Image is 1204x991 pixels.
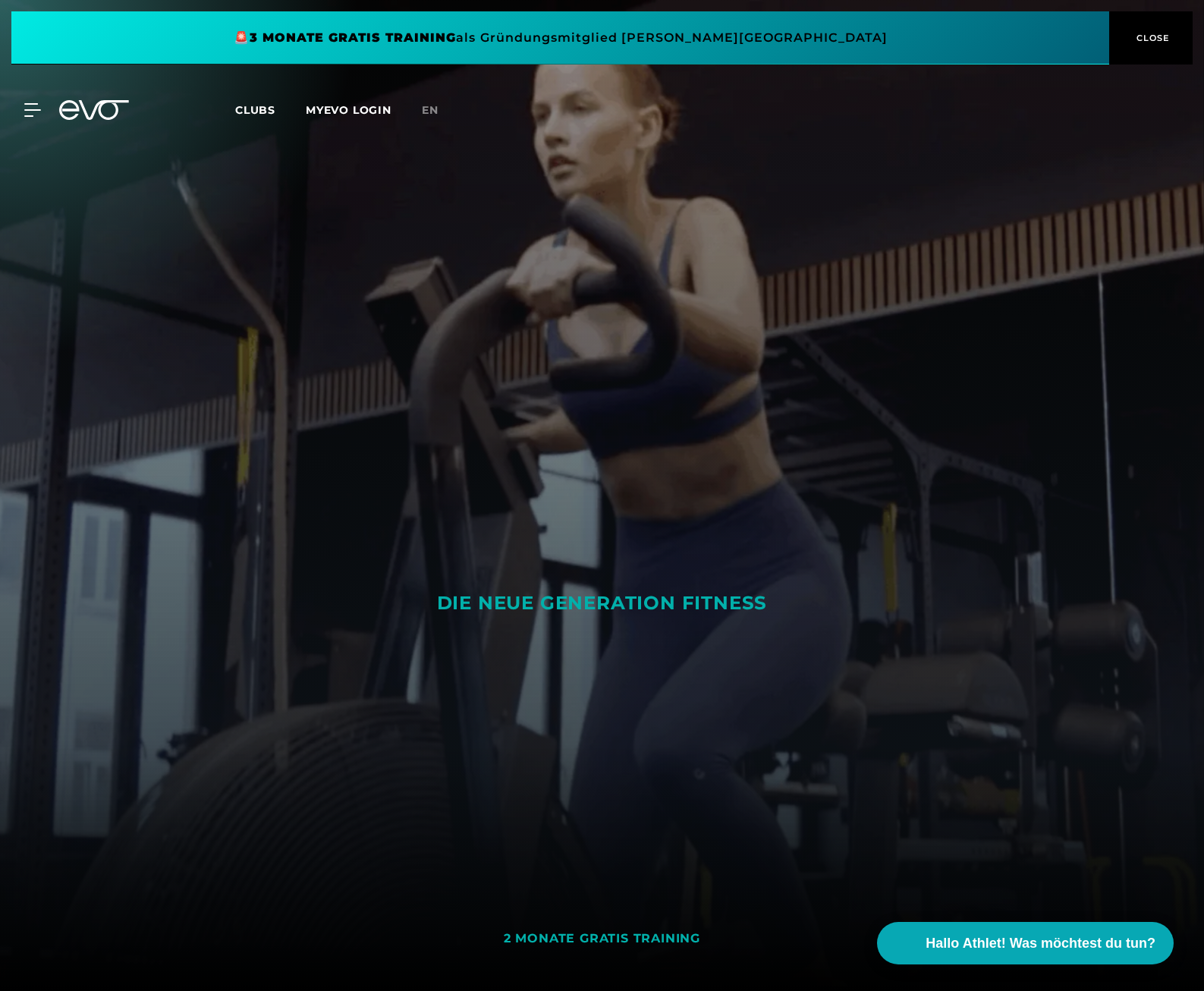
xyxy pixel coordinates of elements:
button: Hallo Athlet! Was möchtest du tun? [877,922,1174,964]
div: DIE NEUE GENERATION FITNESS [341,591,863,615]
a: en [422,102,457,119]
span: CLOSE [1133,31,1170,45]
span: Clubs [235,103,275,117]
span: en [422,103,439,117]
span: Hallo Athlet! Was möchtest du tun? [926,933,1155,954]
button: CLOSE [1109,11,1193,64]
a: MYEVO LOGIN [306,103,391,117]
a: Clubs [235,102,306,117]
div: 2 MONATE GRATIS TRAINING [504,931,700,947]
